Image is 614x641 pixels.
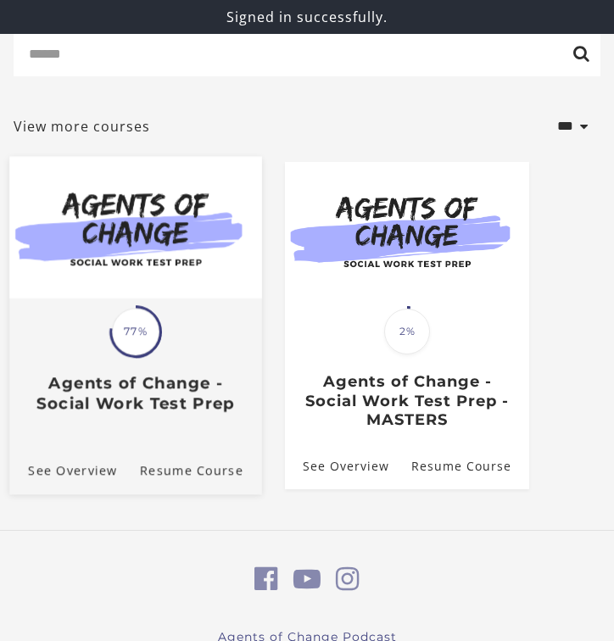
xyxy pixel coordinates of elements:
a: Agents of Change - Social Work Test Prep - MASTERS: Resume Course [411,443,529,489]
h3: Agents of Change - Social Work Test Prep - MASTERS [299,372,516,430]
p: Signed in successfully. [7,7,607,27]
a: Agents of Change - Social Work Test Prep: See Overview [9,448,117,495]
a: https://www.youtube.com/c/AgentsofChangeTestPrepbyMeaganMitchell (Open in a new window) [293,558,321,599]
a: Agents of Change - Social Work Test Prep - MASTERS: See Overview [285,443,389,489]
i: https://www.youtube.com/c/AgentsofChangeTestPrepbyMeaganMitchell (Open in a new window) [293,566,321,593]
span: 77% [112,309,159,356]
a: Agents of Change - Social Work Test Prep: Resume Course [140,448,262,495]
a: View more courses [14,116,150,137]
i: https://www.facebook.com/groups/aswbtestprep (Open in a new window) [254,566,278,593]
span: 2% [384,309,430,354]
a: https://www.instagram.com/agentsofchangeprep/ (Open in a new window) [336,558,360,599]
a: https://www.facebook.com/groups/aswbtestprep (Open in a new window) [254,558,278,599]
h3: Agents of Change - Social Work Test Prep [24,374,248,413]
i: https://www.instagram.com/agentsofchangeprep/ (Open in a new window) [336,566,360,593]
